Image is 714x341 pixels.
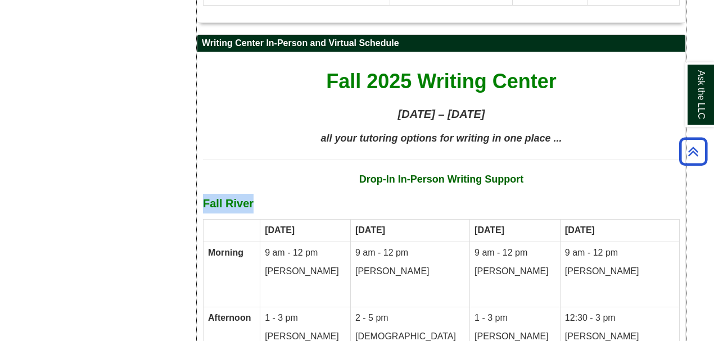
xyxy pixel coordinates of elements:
strong: Drop-In In-Person Writing Support [359,174,524,185]
strong: [DATE] [355,225,385,235]
strong: [DATE] [475,225,504,235]
p: 9 am - 12 pm [475,247,555,260]
p: 9 am - 12 pm [565,247,675,260]
strong: [DATE] [265,225,295,235]
strong: Afternoon [208,313,251,322]
a: Back to Top [675,144,711,159]
p: 1 - 3 pm [475,312,555,325]
p: 9 am - 12 pm [355,247,465,260]
p: [PERSON_NAME] [475,265,555,278]
p: [PERSON_NAME] [355,265,465,278]
p: [PERSON_NAME] [565,265,675,278]
span: all your tutoring options for writing in one place ... [320,133,562,144]
strong: Morning [208,248,243,257]
strong: [DATE] – [DATE] [398,108,485,120]
strong: [DATE] [565,225,595,235]
p: 1 - 3 pm [265,312,346,325]
p: 9 am - 12 pm [265,247,346,260]
b: Fall River [203,197,254,210]
p: 12:30 - 3 pm [565,312,675,325]
p: [PERSON_NAME] [265,265,346,278]
h2: Writing Center In-Person and Virtual Schedule [197,35,685,52]
p: 2 - 5 pm [355,312,465,325]
span: Fall 2025 Writing Center [326,70,556,93]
